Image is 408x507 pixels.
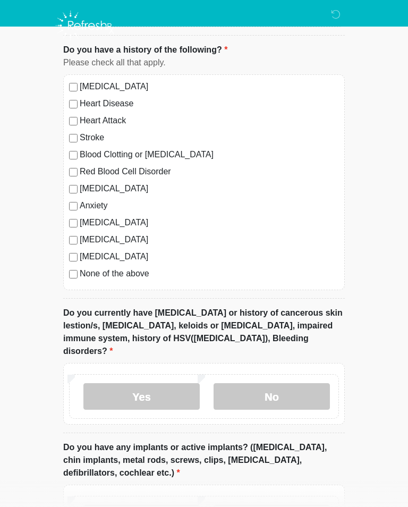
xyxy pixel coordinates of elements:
[69,270,78,278] input: None of the above
[80,131,339,144] label: Stroke
[69,236,78,244] input: [MEDICAL_DATA]
[69,253,78,261] input: [MEDICAL_DATA]
[80,80,339,93] label: [MEDICAL_DATA]
[69,117,78,125] input: Heart Attack
[214,383,330,410] label: No
[53,8,117,43] img: Refresh RX Logo
[80,165,339,178] label: Red Blood Cell Disorder
[69,134,78,142] input: Stroke
[63,307,345,358] label: Do you currently have [MEDICAL_DATA] or history of cancerous skin lestion/s, [MEDICAL_DATA], kelo...
[69,219,78,227] input: [MEDICAL_DATA]
[83,383,200,410] label: Yes
[80,199,339,212] label: Anxiety
[69,151,78,159] input: Blood Clotting or [MEDICAL_DATA]
[69,202,78,210] input: Anxiety
[80,216,339,229] label: [MEDICAL_DATA]
[80,148,339,161] label: Blood Clotting or [MEDICAL_DATA]
[80,97,339,110] label: Heart Disease
[63,56,345,69] div: Please check all that apply.
[69,185,78,193] input: [MEDICAL_DATA]
[80,114,339,127] label: Heart Attack
[80,250,339,263] label: [MEDICAL_DATA]
[69,83,78,91] input: [MEDICAL_DATA]
[80,182,339,195] label: [MEDICAL_DATA]
[63,441,345,479] label: Do you have any implants or active implants? ([MEDICAL_DATA], chin implants, metal rods, screws, ...
[69,168,78,176] input: Red Blood Cell Disorder
[69,100,78,108] input: Heart Disease
[80,233,339,246] label: [MEDICAL_DATA]
[80,267,339,280] label: None of the above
